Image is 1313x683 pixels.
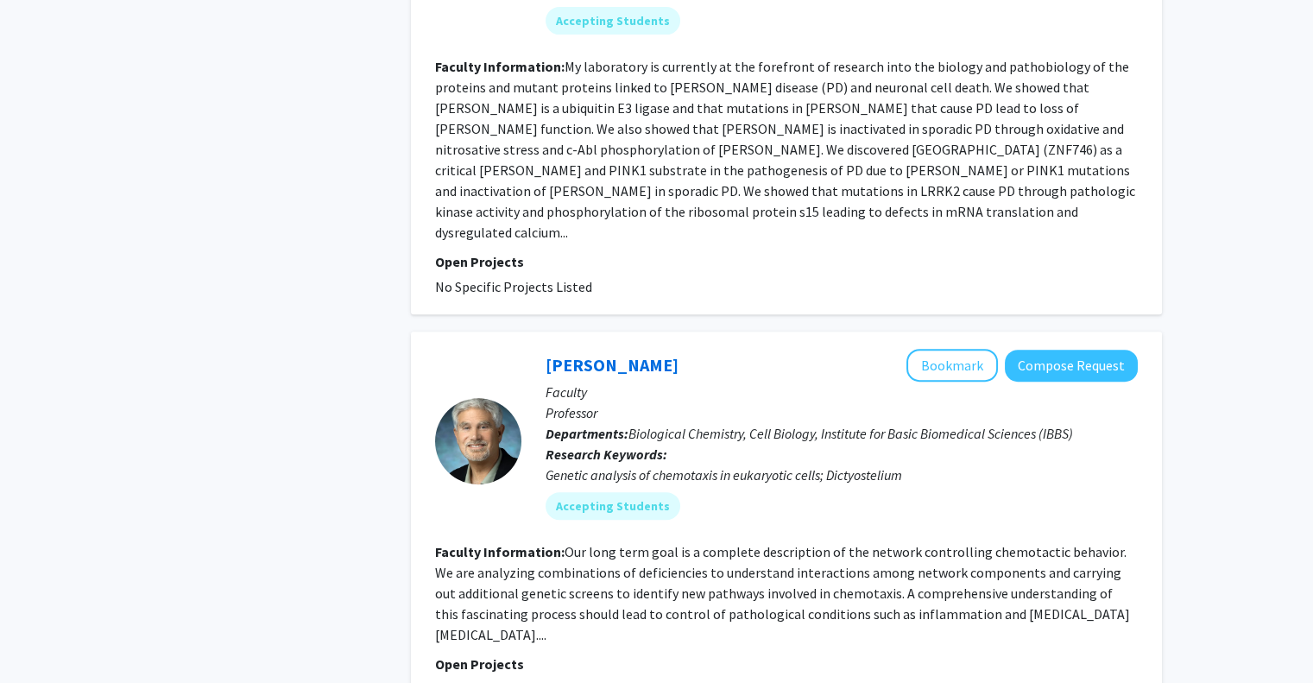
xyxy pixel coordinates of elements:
fg-read-more: Our long term goal is a complete description of the network controlling chemotactic behavior. We ... [435,543,1130,643]
button: Add Peter Devreotes to Bookmarks [906,349,998,382]
div: Genetic analysis of chemotaxis in eukaryotic cells; Dictyostelium [546,465,1138,485]
p: Professor [546,402,1138,423]
p: Open Projects [435,654,1138,674]
mat-chip: Accepting Students [546,492,680,520]
b: Faculty Information: [435,58,565,75]
mat-chip: Accepting Students [546,7,680,35]
span: Biological Chemistry, Cell Biology, Institute for Basic Biomedical Sciences (IBBS) [628,425,1073,442]
b: Faculty Information: [435,543,565,560]
p: Open Projects [435,251,1138,272]
span: No Specific Projects Listed [435,278,592,295]
b: Departments: [546,425,628,442]
a: [PERSON_NAME] [546,354,679,376]
fg-read-more: My laboratory is currently at the forefront of research into the biology and pathobiology of the ... [435,58,1135,241]
iframe: Chat [13,605,73,670]
b: Research Keywords: [546,446,667,463]
button: Compose Request to Peter Devreotes [1005,350,1138,382]
p: Faculty [546,382,1138,402]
